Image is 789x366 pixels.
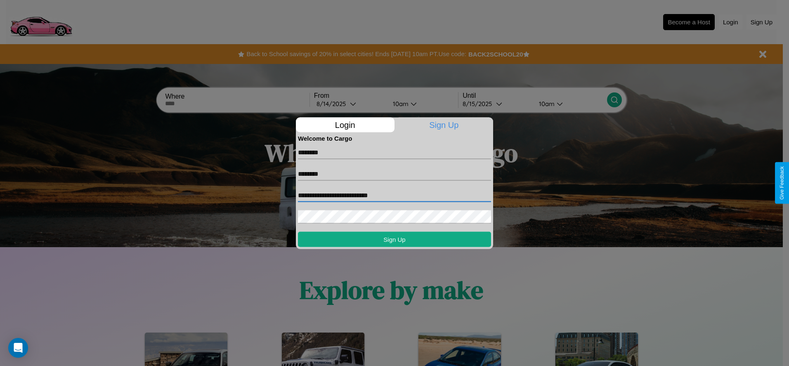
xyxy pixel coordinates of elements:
[779,166,785,200] div: Give Feedback
[8,338,28,358] div: Open Intercom Messenger
[298,135,491,142] h4: Welcome to Cargo
[395,117,494,132] p: Sign Up
[298,231,491,247] button: Sign Up
[296,117,394,132] p: Login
